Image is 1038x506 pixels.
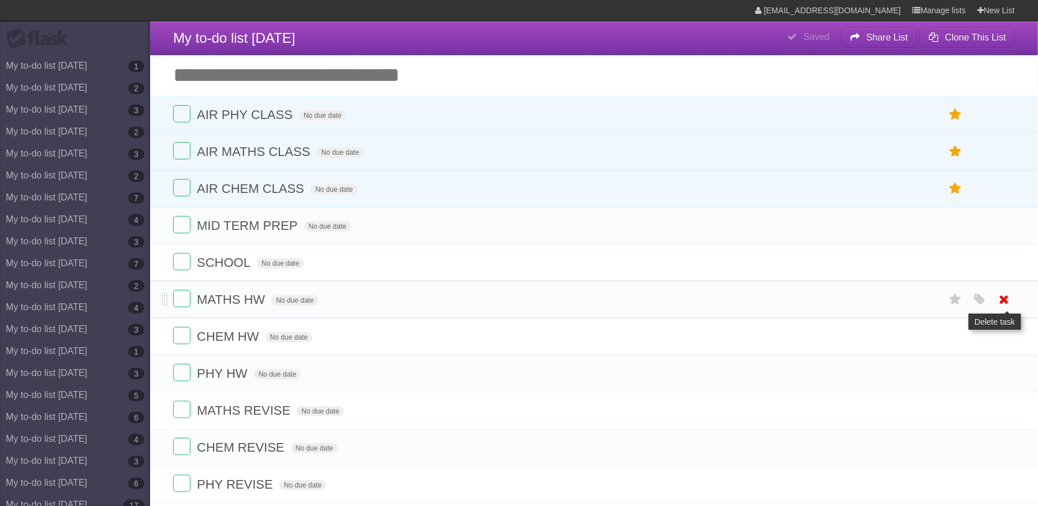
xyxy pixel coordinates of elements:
b: 2 [128,170,144,182]
b: 3 [128,368,144,380]
b: 7 [128,258,144,270]
span: No due date [271,295,318,306]
span: No due date [266,332,312,343]
span: No due date [291,443,338,453]
b: 2 [128,83,144,94]
b: 3 [128,236,144,248]
label: Done [173,401,191,418]
label: Done [173,253,191,270]
span: No due date [304,221,351,232]
button: Share List [841,27,917,48]
b: Share List [867,32,908,42]
label: Star task [944,290,966,309]
span: MID TERM PREP [197,218,300,233]
label: Done [173,142,191,159]
b: 4 [128,214,144,226]
span: CHEM REVISE [197,440,287,455]
span: PHY HW [197,366,251,381]
b: 6 [128,478,144,489]
label: Done [173,475,191,492]
span: SCHOOL [197,255,253,270]
span: MATHS REVISE [197,403,293,418]
b: 2 [128,127,144,138]
b: 3 [128,324,144,336]
span: No due date [297,406,343,416]
button: Clone This List [920,27,1015,48]
b: 3 [128,105,144,116]
span: AIR PHY CLASS [197,107,296,122]
span: MATHS HW [197,292,268,307]
div: Flask [6,28,75,49]
label: Done [173,364,191,381]
b: Clone This List [945,32,1006,42]
b: 3 [128,456,144,467]
b: 7 [128,192,144,204]
span: No due date [311,184,357,195]
span: My to-do list [DATE] [173,30,296,46]
b: 2 [128,280,144,292]
label: Star task [944,105,966,124]
span: AIR MATHS CLASS [197,144,313,159]
span: AIR CHEM CLASS [197,181,307,196]
span: No due date [254,369,301,380]
span: No due date [279,480,326,490]
label: Done [173,105,191,122]
label: Done [173,290,191,307]
label: Star task [944,142,966,161]
span: No due date [299,110,346,121]
b: 5 [128,390,144,401]
span: PHY REVISE [197,477,276,492]
span: CHEM HW [197,329,262,344]
b: Saved [804,32,830,42]
span: No due date [317,147,364,158]
label: Done [173,216,191,233]
label: Done [173,438,191,455]
b: 4 [128,434,144,445]
label: Done [173,179,191,196]
b: 1 [128,346,144,358]
b: 6 [128,412,144,423]
span: No due date [257,258,304,269]
b: 3 [128,148,144,160]
label: Star task [944,179,966,198]
b: 1 [128,61,144,72]
b: 4 [128,302,144,314]
label: Done [173,327,191,344]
